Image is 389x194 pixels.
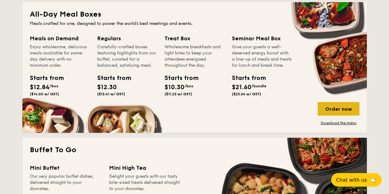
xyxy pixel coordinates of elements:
div: Carefully-crafted boxes featuring highlights from our buffet, curated for a balanced, satisfying ... [97,44,157,69]
span: /bundle [252,84,266,88]
h2: Buffet To Go [30,145,359,155]
div: Order now [318,102,359,116]
span: ($23.54 w/ GST) [232,92,261,96]
div: Starts from [165,73,192,83]
span: ($13.41 w/ GST) [97,92,125,96]
button: Chat with us🦙 [331,173,382,187]
div: Treat Box [165,34,224,43]
span: $12.30 [97,84,117,91]
div: Enjoy wholesome, delicious meals available for same-day delivery with no minimum order. [30,44,90,69]
div: Starts from [232,73,260,83]
span: Chat with us [336,177,367,183]
span: $10.30 [165,84,185,91]
div: Wholesome breakfasts and light bites to keep your attendees energised throughout the day. [165,44,224,69]
a: Download the menu [318,121,359,125]
span: /box [185,84,193,88]
div: Starts from [97,73,125,83]
h2: All-Day Meal Boxes [30,10,359,19]
div: Meals on Demand [30,34,90,43]
span: $12.84 [30,84,50,91]
div: Our very popular buffet dishes, delivered straight to your doorstep. [30,173,102,192]
div: Regulars [97,34,157,43]
div: Starts from [30,73,58,83]
div: Seminar Meal Box [232,34,292,43]
span: ($14.00 w/ GST) [30,92,59,96]
div: Delight your guests with our tasty bite-sized treats delivered straight to your doorstep. [109,173,181,192]
span: $21.60 [232,84,252,91]
span: 🦙 [369,176,377,184]
div: Mini Buffet [30,164,102,172]
span: /box [50,84,58,88]
div: Mini High Tea [109,164,181,172]
div: Give your guests a well-deserved energy boost with a line-up of meals and treats for lunch and br... [232,44,292,69]
div: Meals crafted for one, designed to power the world's best meetings and events. [30,21,359,27]
span: ($11.23 w/ GST) [165,92,192,96]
